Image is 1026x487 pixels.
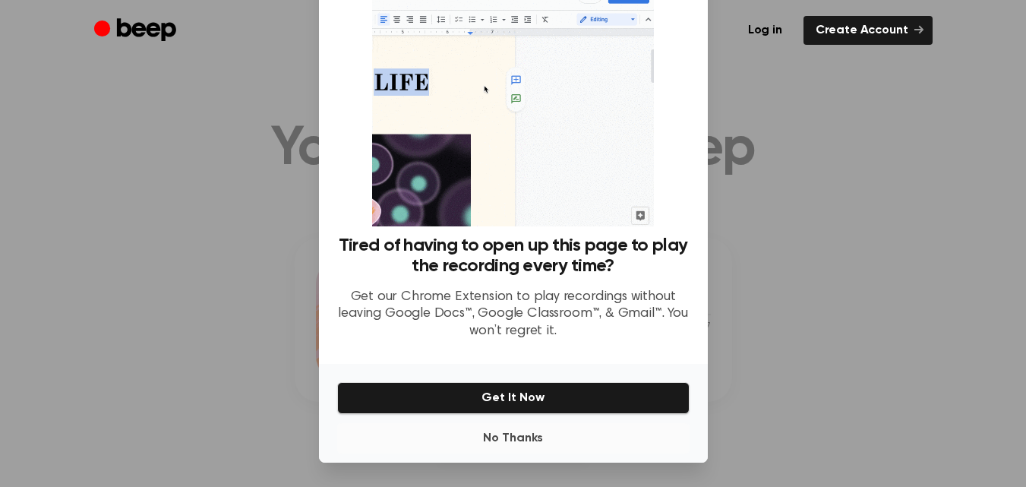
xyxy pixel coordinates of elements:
a: Beep [94,16,180,46]
p: Get our Chrome Extension to play recordings without leaving Google Docs™, Google Classroom™, & Gm... [337,289,690,340]
button: Get It Now [337,382,690,414]
a: Log in [736,16,794,45]
a: Create Account [803,16,933,45]
h3: Tired of having to open up this page to play the recording every time? [337,236,690,277]
button: No Thanks [337,423,690,454]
